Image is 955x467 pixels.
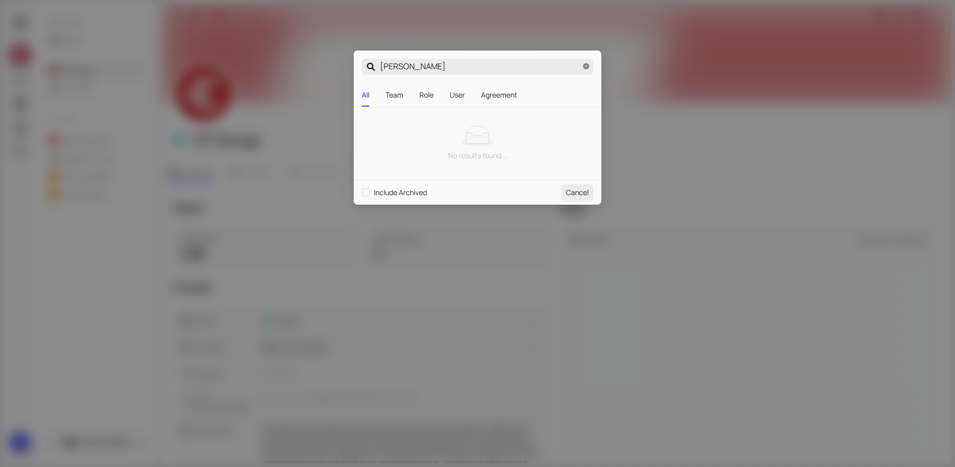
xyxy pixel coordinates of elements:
div: No results found... [364,150,591,161]
span: close-circle [583,62,589,72]
div: All [362,89,369,101]
span: Cancel [566,187,589,198]
button: Cancel [561,184,593,201]
span: close-circle [583,63,589,69]
div: Agreement [481,89,517,101]
div: Role [419,89,434,101]
div: Team [386,89,403,101]
span: Include Archived [370,187,431,198]
input: Search... [380,59,585,75]
div: User [450,89,465,101]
